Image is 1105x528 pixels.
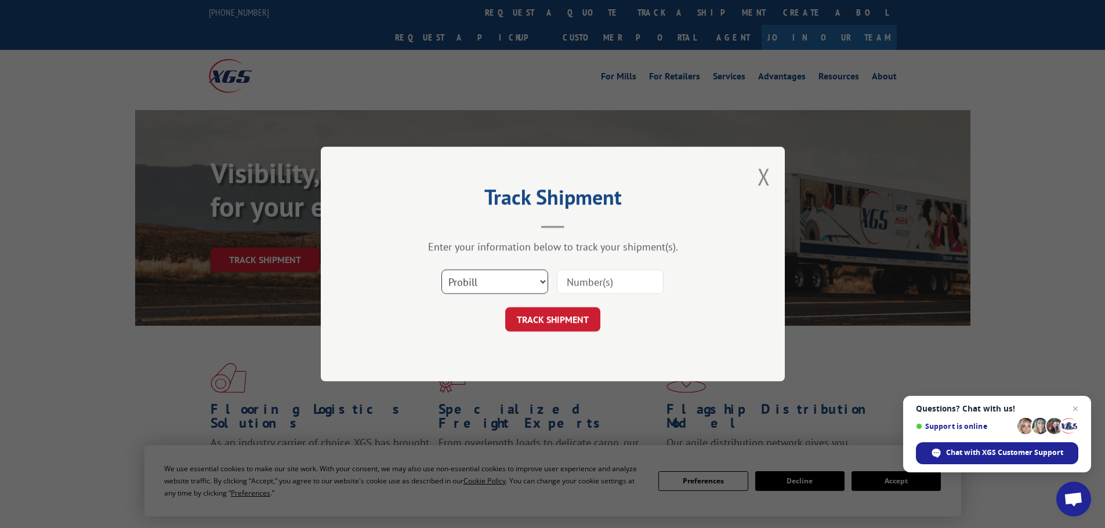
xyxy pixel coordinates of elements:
[557,270,664,294] input: Number(s)
[379,189,727,211] h2: Track Shipment
[1056,482,1091,516] div: Open chat
[1068,402,1082,416] span: Close chat
[505,307,600,332] button: TRACK SHIPMENT
[916,422,1013,431] span: Support is online
[379,240,727,253] div: Enter your information below to track your shipment(s).
[946,447,1063,458] span: Chat with XGS Customer Support
[758,161,770,192] button: Close modal
[916,442,1078,464] div: Chat with XGS Customer Support
[916,404,1078,413] span: Questions? Chat with us!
